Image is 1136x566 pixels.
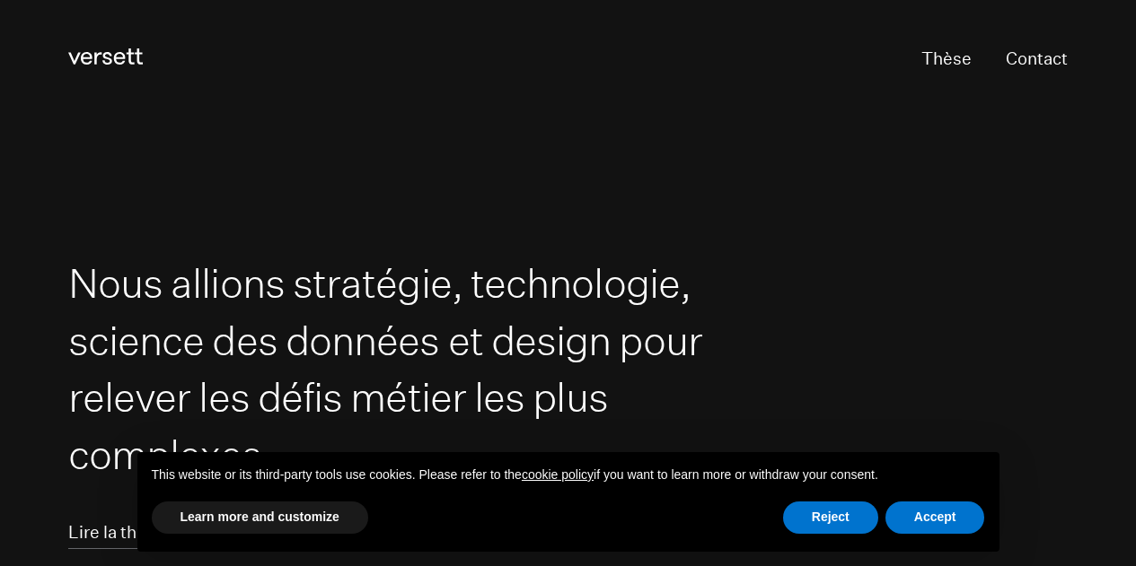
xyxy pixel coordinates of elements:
[783,501,878,534] button: Reject
[68,517,165,549] a: Lire la thèse
[1006,43,1068,75] a: Contact
[921,43,972,75] a: Thèse
[885,501,985,534] button: Accept
[123,438,1014,566] div: Notice
[522,467,594,482] a: cookie policy
[137,452,1000,499] div: This website or its third-party tools use cookies. Please refer to the if you want to learn more ...
[152,501,368,534] button: Learn more and customize
[68,255,721,483] h1: Nous allions stratégie, technologie, science des données et design pour relever les défis métier ...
